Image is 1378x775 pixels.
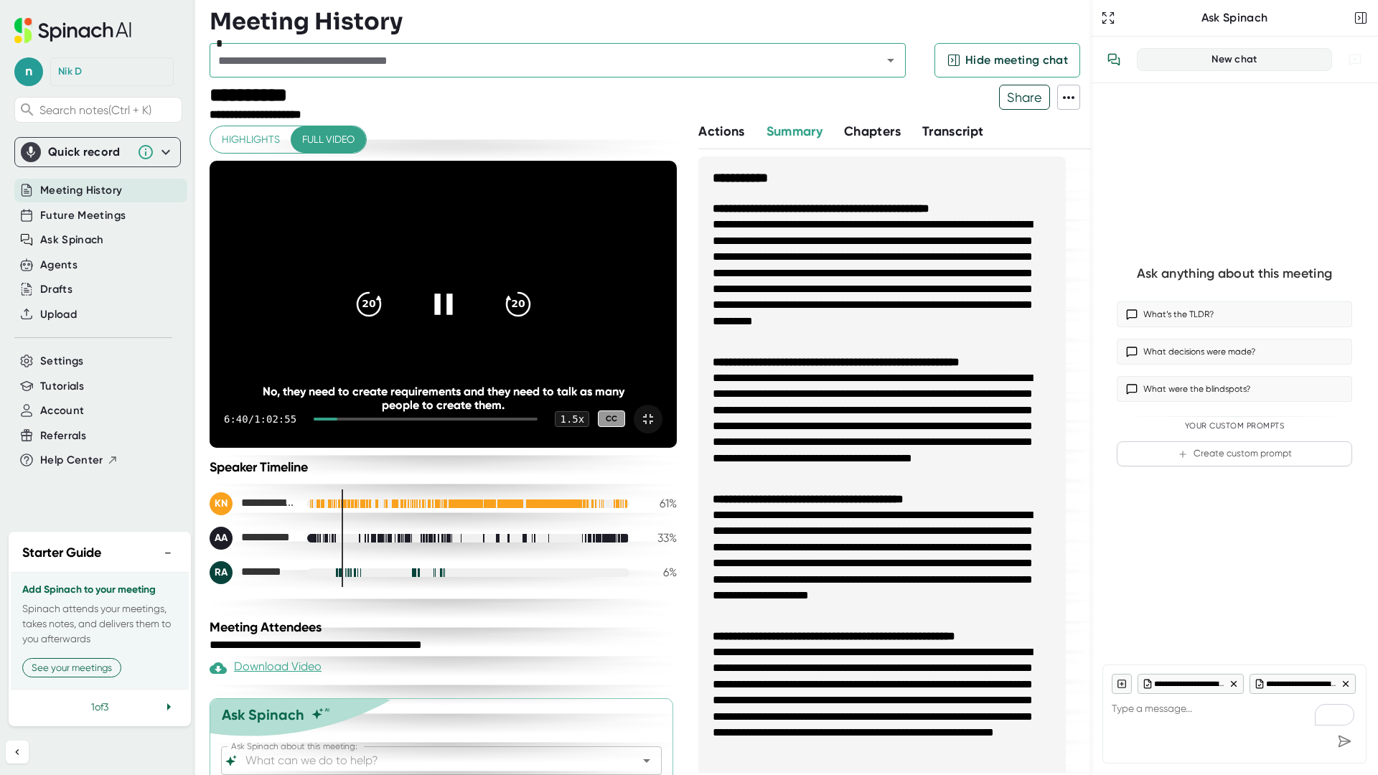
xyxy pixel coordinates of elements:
span: Actions [698,123,744,139]
div: 6 % [641,565,677,579]
button: Summary [767,122,822,141]
button: Open [637,751,657,771]
span: Summary [767,123,822,139]
span: Hide meeting chat [965,52,1068,69]
button: Help Center [40,452,118,469]
span: Full video [302,131,355,149]
span: Help Center [40,452,103,469]
button: Share [999,85,1050,110]
button: Expand to Ask Spinach page [1098,8,1118,28]
span: Share [1000,85,1049,110]
button: Tutorials [40,378,84,395]
div: Ask anything about this meeting [1137,266,1332,282]
button: Open [881,50,901,70]
div: Send message [1331,728,1357,754]
div: AA [210,527,233,550]
textarea: To enrich screen reader interactions, please activate Accessibility in Grammarly extension settings [1112,694,1357,728]
div: Kristina Novokreshchenova [210,492,296,515]
button: Upload [40,306,77,323]
span: n [14,57,43,86]
button: Close conversation sidebar [1351,8,1371,28]
button: Hide meeting chat [934,43,1080,77]
h3: Add Spinach to your meeting [22,584,177,596]
button: Referrals [40,428,86,444]
div: Speaker Timeline [210,459,677,475]
button: What were the blindspots? [1117,376,1352,402]
div: KN [210,492,233,515]
button: Actions [698,122,744,141]
div: Your Custom Prompts [1117,421,1352,431]
div: Ask Spinach [1118,11,1351,25]
button: Create custom prompt [1117,441,1352,466]
button: Transcript [922,122,984,141]
button: Agents [40,257,78,273]
div: RA [210,561,233,584]
button: Ask Spinach [40,232,104,248]
span: Highlights [222,131,280,149]
div: Quick record [48,145,130,159]
div: Amara Anwar [210,527,296,550]
span: 1 of 3 [91,701,108,713]
div: CC [598,410,625,427]
div: 61 % [641,497,677,510]
div: No, they need to create requirements and they need to talk as many people to create them. [256,385,630,412]
button: What decisions were made? [1117,339,1352,365]
div: 1.5 x [555,411,589,427]
h2: Starter Guide [22,543,101,563]
div: 6:40 / 1:02:55 [224,413,296,425]
span: Transcript [922,123,984,139]
button: Highlights [210,126,291,153]
button: Meeting History [40,182,122,199]
h3: Meeting History [210,8,403,35]
div: Nik D [58,65,83,78]
button: Settings [40,353,84,370]
span: Search notes (Ctrl + K) [39,103,178,117]
div: New chat [1146,53,1323,66]
button: Collapse sidebar [6,741,29,764]
span: Chapters [844,123,901,139]
p: Spinach attends your meetings, takes notes, and delivers them to you afterwards [22,601,177,647]
button: Drafts [40,281,72,298]
button: Account [40,403,84,419]
div: 33 % [641,531,677,545]
div: Ask Spinach [222,706,304,723]
div: Quick record [21,138,174,166]
div: Meeting Attendees [210,619,680,635]
button: Future Meetings [40,207,126,224]
button: What’s the TLDR? [1117,301,1352,327]
button: − [159,542,177,563]
button: Full video [291,126,366,153]
input: What can we do to help? [243,751,615,771]
div: Download Video [210,659,322,677]
button: See your meetings [22,658,121,677]
button: Chapters [844,122,901,141]
button: View conversation history [1100,45,1128,74]
div: Rob Athas [210,561,296,584]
